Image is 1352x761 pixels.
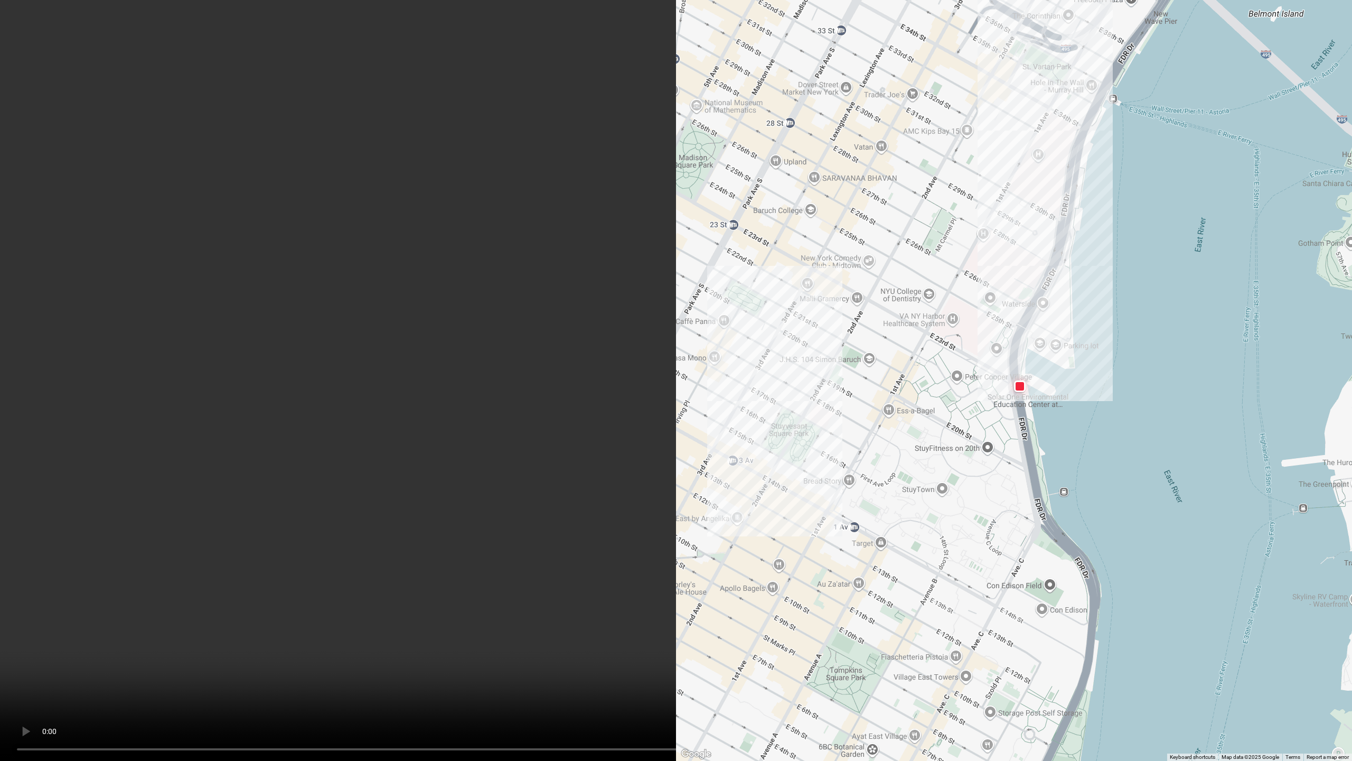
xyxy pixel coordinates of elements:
[1307,754,1349,760] a: Report a map error
[679,747,713,761] a: Open this area in Google Maps (opens a new window)
[1222,754,1279,760] span: Map data ©2025 Google
[679,747,713,761] img: Google
[1285,754,1300,760] a: Terms (opens in new tab)
[1170,754,1215,761] button: Keyboard shortcuts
